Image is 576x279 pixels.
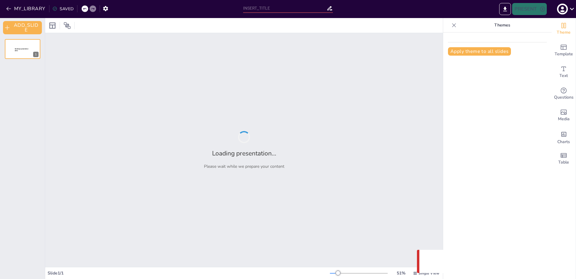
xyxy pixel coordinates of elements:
[243,4,327,13] input: INSERT_TITLE
[552,148,576,170] div: Add a table
[5,39,40,59] div: Sendsteps presentation editor1
[204,164,284,169] p: Please wait while we prepare your content
[436,258,552,265] p: Something went wrong with the request. (CORS)
[559,72,568,79] span: Text
[552,126,576,148] div: Add charts and graphs
[558,159,569,166] span: Table
[552,61,576,83] div: Add text boxes
[48,21,57,30] div: Layout
[552,40,576,61] div: Add ready made slides
[512,3,546,15] button: PRESENT
[33,52,39,57] div: 1
[552,105,576,126] div: Add images, graphics, shapes or video
[552,83,576,105] div: Get real-time input from your audience
[212,149,276,158] h2: Loading presentation...
[552,18,576,40] div: Change the overall theme
[558,116,570,122] span: Media
[52,6,74,12] div: SAVED
[48,270,330,276] div: Slide 1 / 1
[499,3,511,15] button: EXPORT_TO_POWERPOINT
[554,94,574,101] span: Questions
[5,4,48,14] button: MY_LIBRARY
[557,29,571,36] span: Theme
[448,47,511,56] button: Apply theme to all slides
[459,18,546,32] p: Themes
[555,51,573,57] span: Template
[557,139,570,145] span: Charts
[64,22,71,29] span: Position
[394,270,408,276] div: 51 %
[3,21,42,34] button: ADD_SLIDE
[15,48,28,51] span: Sendsteps presentation editor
